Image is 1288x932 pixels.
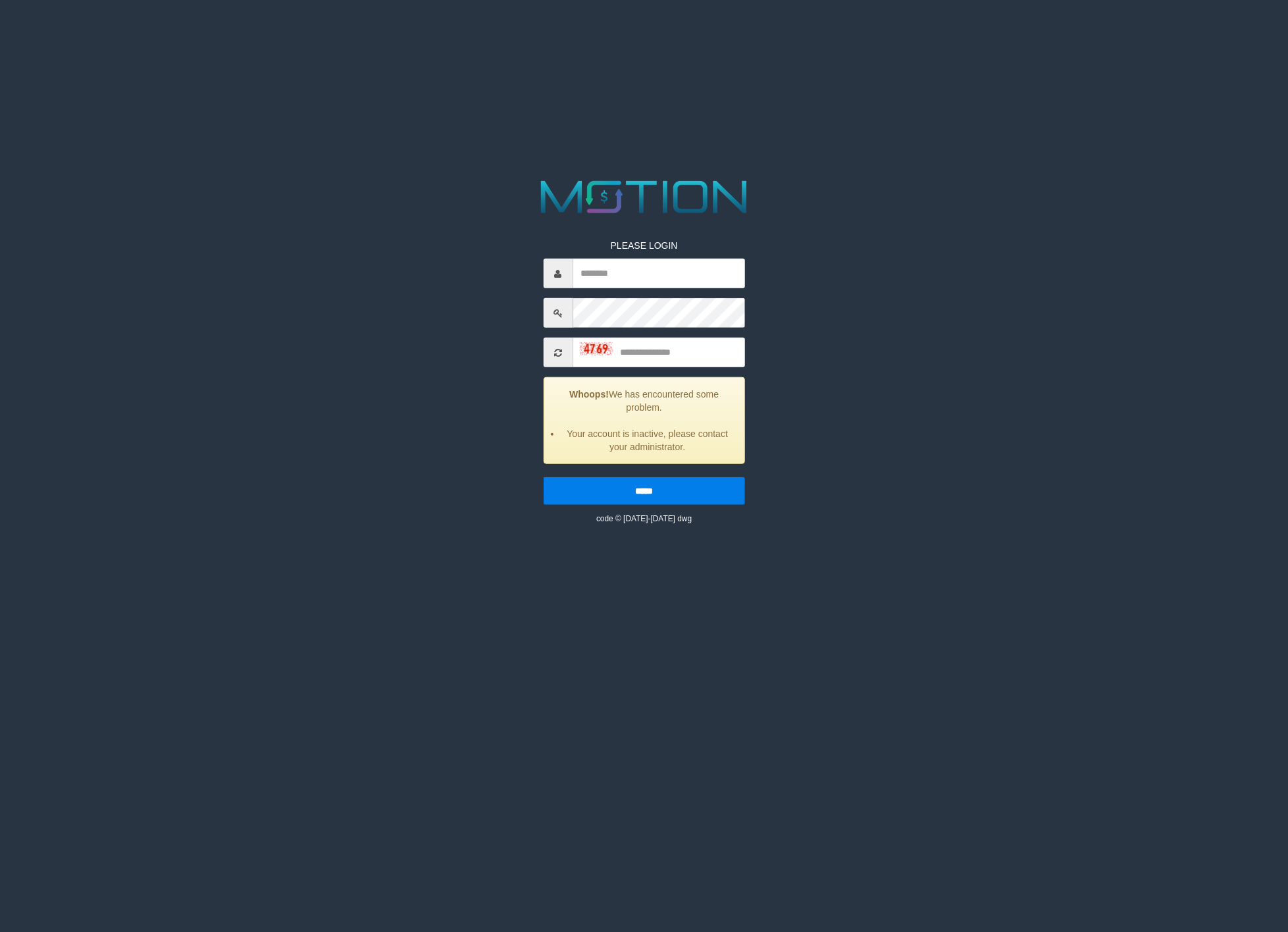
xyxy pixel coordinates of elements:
[569,389,609,400] strong: Whoops!
[579,342,612,355] img: captcha
[543,239,744,252] p: PLEASE LOGIN
[596,514,692,523] small: code © [DATE]-[DATE] dwg
[560,427,734,453] li: Your account is inactive, please contact your administrator.
[531,175,756,219] img: MOTION_logo.png
[543,377,744,464] div: We has encountered some problem.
